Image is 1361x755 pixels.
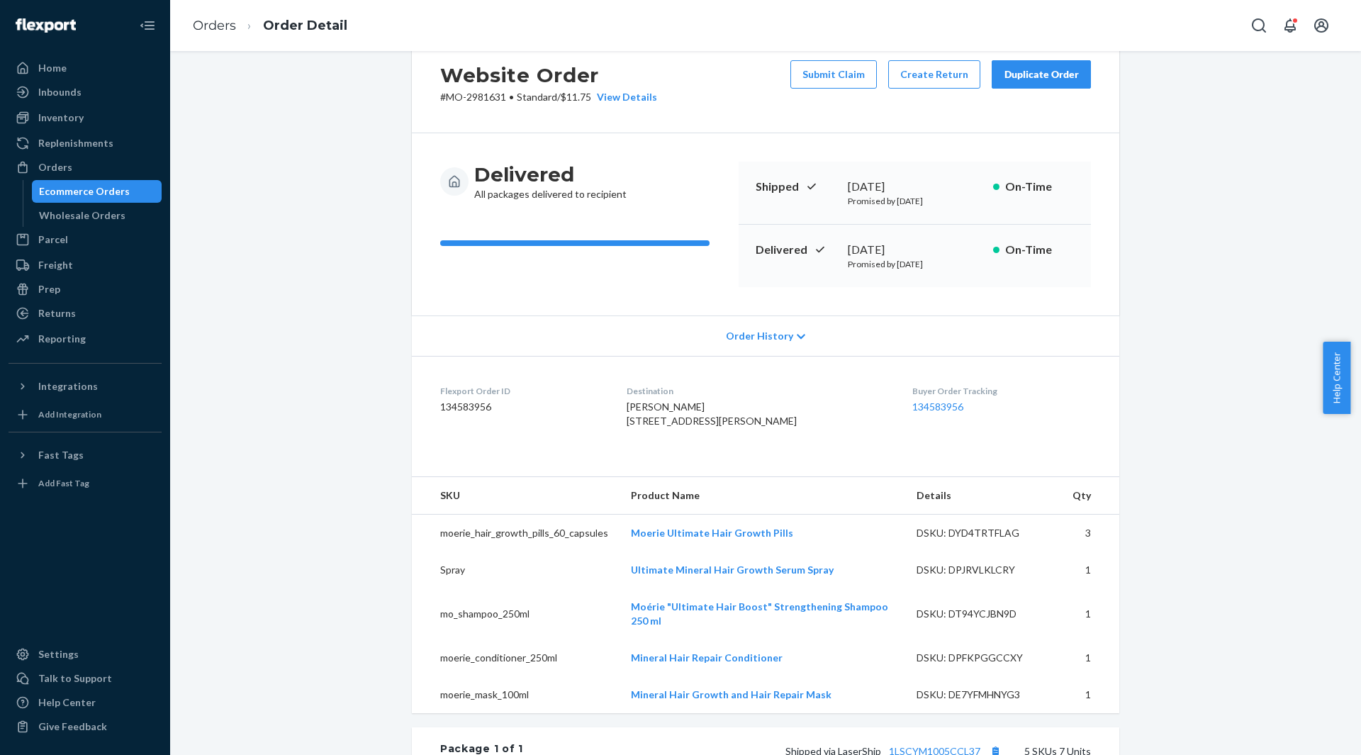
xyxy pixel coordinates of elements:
[9,403,162,426] a: Add Integration
[1005,242,1074,258] p: On-Time
[1061,477,1119,515] th: Qty
[1307,11,1335,40] button: Open account menu
[1005,179,1074,195] p: On-Time
[193,18,236,33] a: Orders
[39,184,130,198] div: Ecommerce Orders
[9,156,162,179] a: Orders
[9,328,162,350] a: Reporting
[263,18,347,33] a: Order Detail
[1004,67,1079,82] div: Duplicate Order
[917,651,1050,665] div: DSKU: DPFKPGGCCXY
[16,18,76,33] img: Flexport logo
[848,242,982,258] div: [DATE]
[917,688,1050,702] div: DSKU: DE7YFMHNYG3
[38,695,96,710] div: Help Center
[38,448,84,462] div: Fast Tags
[917,607,1050,621] div: DSKU: DT94YCJBN9D
[912,401,963,413] a: 134583956
[38,111,84,125] div: Inventory
[38,408,101,420] div: Add Integration
[412,477,620,515] th: SKU
[848,195,982,207] p: Promised by [DATE]
[38,136,113,150] div: Replenishments
[38,61,67,75] div: Home
[9,691,162,714] a: Help Center
[1061,639,1119,676] td: 1
[474,162,627,187] h3: Delivered
[440,385,604,397] dt: Flexport Order ID
[9,715,162,738] button: Give Feedback
[38,282,60,296] div: Prep
[39,208,125,223] div: Wholesale Orders
[440,90,657,104] p: # MO-2981631 / $11.75
[9,132,162,155] a: Replenishments
[9,643,162,666] a: Settings
[9,278,162,301] a: Prep
[440,400,604,414] dd: 134583956
[38,258,73,272] div: Freight
[9,81,162,104] a: Inbounds
[848,179,982,195] div: [DATE]
[412,552,620,588] td: Spray
[9,57,162,79] a: Home
[38,85,82,99] div: Inbounds
[992,60,1091,89] button: Duplicate Order
[888,60,980,89] button: Create Return
[9,667,162,690] a: Talk to Support
[848,258,982,270] p: Promised by [DATE]
[32,204,162,227] a: Wholesale Orders
[756,179,836,195] p: Shipped
[726,329,793,343] span: Order History
[591,90,657,104] button: View Details
[9,254,162,276] a: Freight
[9,228,162,251] a: Parcel
[631,527,793,539] a: Moerie Ultimate Hair Growth Pills
[474,162,627,201] div: All packages delivered to recipient
[9,375,162,398] button: Integrations
[631,688,831,700] a: Mineral Hair Growth and Hair Repair Mask
[38,477,89,489] div: Add Fast Tag
[38,332,86,346] div: Reporting
[440,60,657,90] h2: Website Order
[756,242,836,258] p: Delivered
[905,477,1061,515] th: Details
[912,385,1091,397] dt: Buyer Order Tracking
[181,5,359,47] ol: breadcrumbs
[627,385,890,397] dt: Destination
[412,588,620,639] td: mo_shampoo_250ml
[1061,676,1119,713] td: 1
[631,600,888,627] a: Moérie "Ultimate Hair Boost" Strengthening Shampoo 250 ml
[38,647,79,661] div: Settings
[1061,515,1119,552] td: 3
[9,302,162,325] a: Returns
[38,671,112,686] div: Talk to Support
[1245,11,1273,40] button: Open Search Box
[509,91,514,103] span: •
[412,676,620,713] td: moerie_mask_100ml
[631,564,834,576] a: Ultimate Mineral Hair Growth Serum Spray
[631,651,783,664] a: Mineral Hair Repair Conditioner
[9,444,162,466] button: Fast Tags
[1323,342,1350,414] button: Help Center
[38,306,76,320] div: Returns
[790,60,877,89] button: Submit Claim
[1276,11,1304,40] button: Open notifications
[917,526,1050,540] div: DSKU: DYD4TRTFLAG
[38,233,68,247] div: Parcel
[627,401,797,427] span: [PERSON_NAME] [STREET_ADDRESS][PERSON_NAME]
[9,106,162,129] a: Inventory
[9,472,162,495] a: Add Fast Tag
[38,379,98,393] div: Integrations
[917,563,1050,577] div: DSKU: DPJRVLKLCRY
[32,180,162,203] a: Ecommerce Orders
[412,515,620,552] td: moerie_hair_growth_pills_60_capsules
[1061,552,1119,588] td: 1
[517,91,557,103] span: Standard
[133,11,162,40] button: Close Navigation
[38,160,72,174] div: Orders
[1061,588,1119,639] td: 1
[620,477,905,515] th: Product Name
[412,639,620,676] td: moerie_conditioner_250ml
